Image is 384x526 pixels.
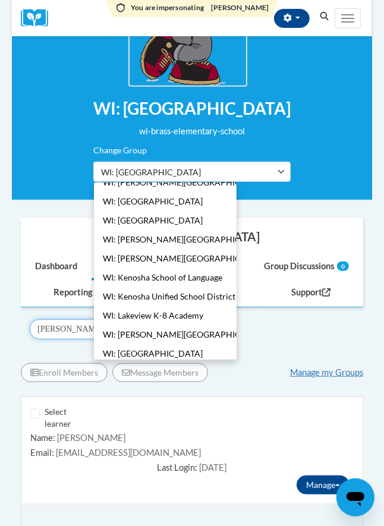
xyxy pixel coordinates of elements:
[94,211,237,230] button: WI: [GEOGRAPHIC_DATA]
[94,173,237,192] button: WI: [PERSON_NAME][GEOGRAPHIC_DATA]
[92,254,174,281] a: Members27
[336,478,374,516] iframe: Button to launch messaging window, conversation in progress
[290,367,363,377] a: Manage my Groups
[21,9,56,27] img: Logo brand
[112,363,208,382] button: Message Members
[316,10,333,24] button: Search
[251,254,363,281] a: Group Discussions0
[260,281,363,307] a: Support
[22,281,139,307] a: Reporting1
[94,249,237,268] button: WI: [PERSON_NAME][GEOGRAPHIC_DATA]
[94,192,237,211] button: WI: [GEOGRAPHIC_DATA]
[30,433,55,443] span: Name:
[93,125,291,138] div: wi-brass-elementary-school
[101,166,244,178] span: WI: [GEOGRAPHIC_DATA]
[93,99,291,119] h2: WI: [GEOGRAPHIC_DATA]
[21,9,56,27] a: Cox Campus
[30,319,148,339] input: Search
[93,144,147,157] label: Change Group
[200,462,227,473] span: [DATE]
[297,475,350,494] button: Manage
[94,306,237,325] button: WI: Lakeview K-8 Academy
[94,268,237,287] button: WI: Kenosha School of Language
[94,230,237,249] button: WI: [PERSON_NAME][GEOGRAPHIC_DATA]
[93,162,291,182] button: WI: [GEOGRAPHIC_DATA]
[94,344,237,363] button: WI: [GEOGRAPHIC_DATA]
[30,409,40,418] input: Select learner
[57,433,125,443] span: [PERSON_NAME]
[94,325,237,344] button: WI: [PERSON_NAME][GEOGRAPHIC_DATA]
[337,262,349,271] span: 0
[158,462,198,473] span: Last Login:
[21,363,108,382] button: Enroll Members
[274,9,310,28] button: Account Settings
[30,448,54,458] span: Email:
[94,287,237,306] button: WI: Kenosha Unified School District
[21,254,91,281] a: Dashboard
[56,448,201,458] span: [EMAIL_ADDRESS][DOMAIN_NAME]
